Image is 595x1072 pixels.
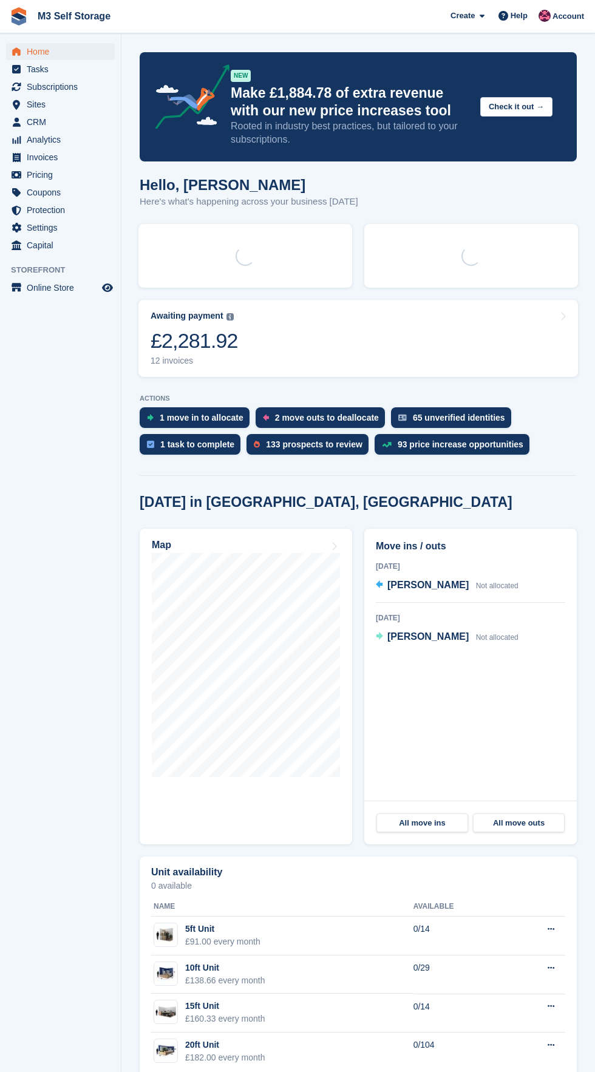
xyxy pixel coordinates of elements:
span: [PERSON_NAME] [387,631,469,642]
span: Online Store [27,279,100,296]
a: Awaiting payment £2,281.92 12 invoices [138,300,578,377]
div: £91.00 every month [185,935,260,948]
span: Sites [27,96,100,113]
a: menu [6,184,115,201]
h2: Map [152,540,171,551]
a: All move outs [473,813,565,833]
a: 65 unverified identities [391,407,517,434]
div: NEW [231,70,251,82]
img: stora-icon-8386f47178a22dfd0bd8f6a31ec36ba5ce8667c1dd55bd0f319d3a0aa187defe.svg [10,7,28,25]
div: 15ft Unit [185,1000,265,1013]
img: 32-sqft-unit.jpg [154,926,177,944]
a: Preview store [100,280,115,295]
span: CRM [27,114,100,131]
img: move_ins_to_allocate_icon-fdf77a2bb77ea45bf5b3d319d69a93e2d87916cf1d5bf7949dd705db3b84f3ca.svg [147,414,154,421]
td: 0/29 [413,955,507,994]
a: 1 move in to allocate [140,407,256,434]
span: Capital [27,237,100,254]
a: menu [6,96,115,113]
div: 1 task to complete [160,439,234,449]
span: Pricing [27,166,100,183]
a: M3 Self Storage [33,6,115,26]
img: task-75834270c22a3079a89374b754ae025e5fb1db73e45f91037f5363f120a921f8.svg [147,441,154,448]
th: Name [151,897,413,917]
img: 10-ft-container.jpg [154,965,177,982]
a: menu [6,131,115,148]
a: All move ins [376,813,468,833]
div: 93 price increase opportunities [398,439,523,449]
span: Settings [27,219,100,236]
span: Not allocated [476,582,518,590]
div: £138.66 every month [185,974,265,987]
span: Home [27,43,100,60]
a: Map [140,529,352,844]
img: icon-info-grey-7440780725fd019a000dd9b08b2336e03edf1995a4989e88bcd33f0948082b44.svg [226,313,234,321]
a: 133 prospects to review [246,434,375,461]
div: £160.33 every month [185,1013,265,1025]
img: move_outs_to_deallocate_icon-f764333ba52eb49d3ac5e1228854f67142a1ed5810a6f6cc68b1a99e826820c5.svg [263,414,269,421]
td: 0/14 [413,994,507,1033]
td: 0/14 [413,917,507,955]
div: 10ft Unit [185,962,265,974]
a: 2 move outs to deallocate [256,407,391,434]
div: [DATE] [376,612,565,623]
div: [DATE] [376,561,565,572]
a: menu [6,114,115,131]
div: £2,281.92 [151,328,238,353]
div: Awaiting payment [151,311,223,321]
span: Tasks [27,61,100,78]
div: 133 prospects to review [266,439,362,449]
img: Nick Jones [539,10,551,22]
img: 125-sqft-unit.jpg [154,1003,177,1021]
span: Create [450,10,475,22]
div: 1 move in to allocate [160,413,243,422]
a: 1 task to complete [140,434,246,461]
th: Available [413,897,507,917]
a: menu [6,61,115,78]
a: [PERSON_NAME] Not allocated [376,629,518,645]
span: Subscriptions [27,78,100,95]
img: price_increase_opportunities-93ffe204e8149a01c8c9dc8f82e8f89637d9d84a8eef4429ea346261dce0b2c0.svg [382,442,392,447]
a: menu [6,149,115,166]
div: 12 invoices [151,356,238,366]
a: menu [6,237,115,254]
p: Here's what's happening across your business [DATE] [140,195,358,209]
span: Protection [27,202,100,219]
img: 20-ft-container.jpg [154,1042,177,1060]
a: menu [6,166,115,183]
h1: Hello, [PERSON_NAME] [140,177,358,193]
a: menu [6,43,115,60]
span: Storefront [11,264,121,276]
img: prospect-51fa495bee0391a8d652442698ab0144808aea92771e9ea1ae160a38d050c398.svg [254,441,260,448]
div: £182.00 every month [185,1051,265,1064]
a: menu [6,279,115,296]
h2: [DATE] in [GEOGRAPHIC_DATA], [GEOGRAPHIC_DATA] [140,494,512,511]
a: menu [6,219,115,236]
span: [PERSON_NAME] [387,580,469,590]
p: Rooted in industry best practices, but tailored to your subscriptions. [231,120,471,146]
button: Check it out → [480,97,552,117]
div: 65 unverified identities [413,413,505,422]
h2: Move ins / outs [376,539,565,554]
span: Account [552,10,584,22]
p: Make £1,884.78 of extra revenue with our new price increases tool [231,84,471,120]
p: ACTIONS [140,395,577,402]
div: 5ft Unit [185,923,260,935]
a: 93 price increase opportunities [375,434,535,461]
span: Invoices [27,149,100,166]
div: 20ft Unit [185,1039,265,1051]
p: 0 available [151,881,565,890]
span: Not allocated [476,633,518,642]
span: Help [511,10,528,22]
span: Coupons [27,184,100,201]
td: 0/104 [413,1033,507,1071]
img: price-adjustments-announcement-icon-8257ccfd72463d97f412b2fc003d46551f7dbcb40ab6d574587a9cd5c0d94... [145,64,230,134]
a: menu [6,202,115,219]
a: [PERSON_NAME] Not allocated [376,578,518,594]
a: menu [6,78,115,95]
span: Analytics [27,131,100,148]
div: 2 move outs to deallocate [275,413,379,422]
img: verify_identity-adf6edd0f0f0b5bbfe63781bf79b02c33cf7c696d77639b501bdc392416b5a36.svg [398,414,407,421]
h2: Unit availability [151,867,222,878]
